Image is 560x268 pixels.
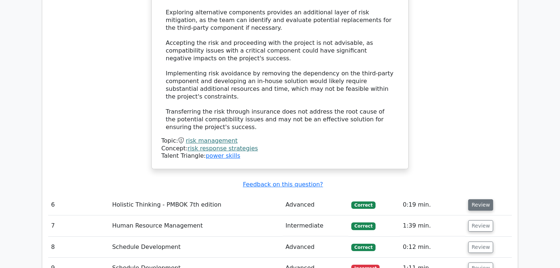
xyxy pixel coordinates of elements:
span: Correct [351,201,375,209]
td: Human Resource Management [109,215,283,236]
td: 7 [48,215,109,236]
button: Review [468,220,493,232]
a: risk response strategies [188,145,258,152]
a: Feedback on this question? [243,181,323,188]
div: Talent Triangle: [161,137,399,160]
td: 8 [48,237,109,258]
td: 1:39 min. [400,215,465,236]
td: 0:19 min. [400,194,465,215]
button: Review [468,199,493,211]
span: Correct [351,222,375,230]
button: Review [468,242,493,253]
td: Intermediate [283,215,349,236]
a: risk management [186,137,238,144]
td: Schedule Development [109,237,283,258]
td: Holistic Thinking - PMBOK 7th edition [109,194,283,215]
td: 0:12 min. [400,237,465,258]
td: Advanced [283,237,349,258]
a: power skills [206,152,240,159]
div: Topic: [161,137,399,145]
td: 6 [48,194,109,215]
div: Concept: [161,145,399,153]
td: Advanced [283,194,349,215]
span: Correct [351,244,375,251]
